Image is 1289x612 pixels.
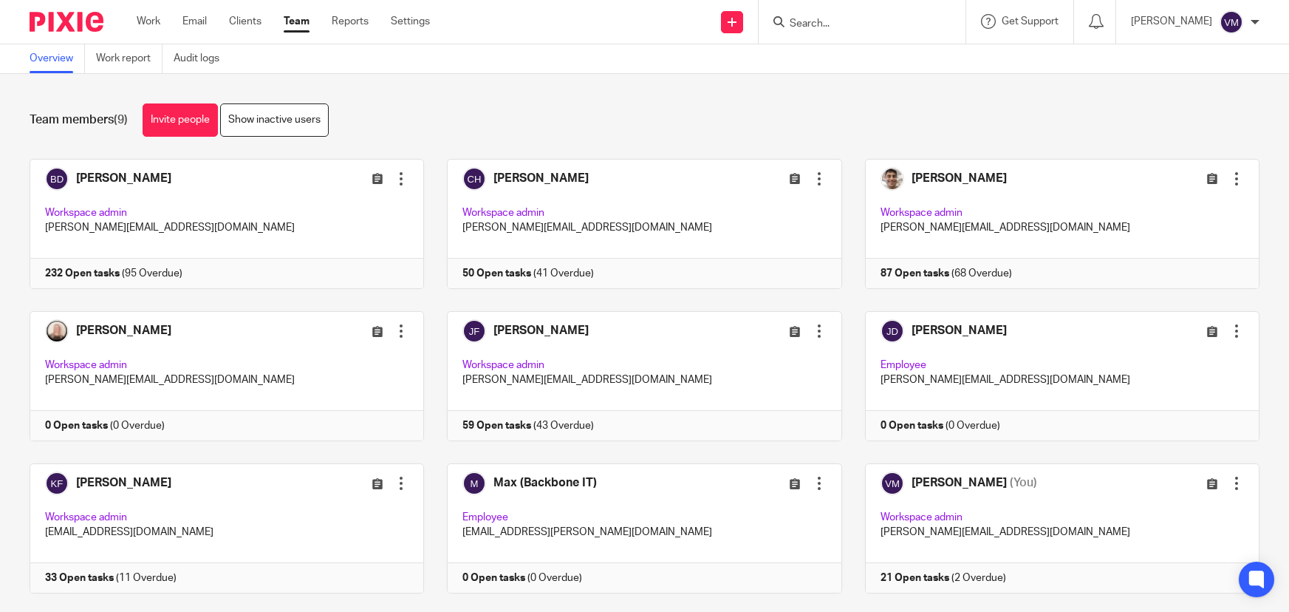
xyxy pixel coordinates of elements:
[391,14,430,29] a: Settings
[30,44,85,73] a: Overview
[1002,16,1059,27] span: Get Support
[182,14,207,29] a: Email
[137,14,160,29] a: Work
[114,114,128,126] span: (9)
[96,44,163,73] a: Work report
[788,18,921,31] input: Search
[284,14,310,29] a: Team
[174,44,230,73] a: Audit logs
[1220,10,1243,34] img: svg%3E
[30,112,128,128] h1: Team members
[220,103,329,137] a: Show inactive users
[332,14,369,29] a: Reports
[30,12,103,32] img: Pixie
[1131,14,1212,29] p: [PERSON_NAME]
[143,103,218,137] a: Invite people
[229,14,261,29] a: Clients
